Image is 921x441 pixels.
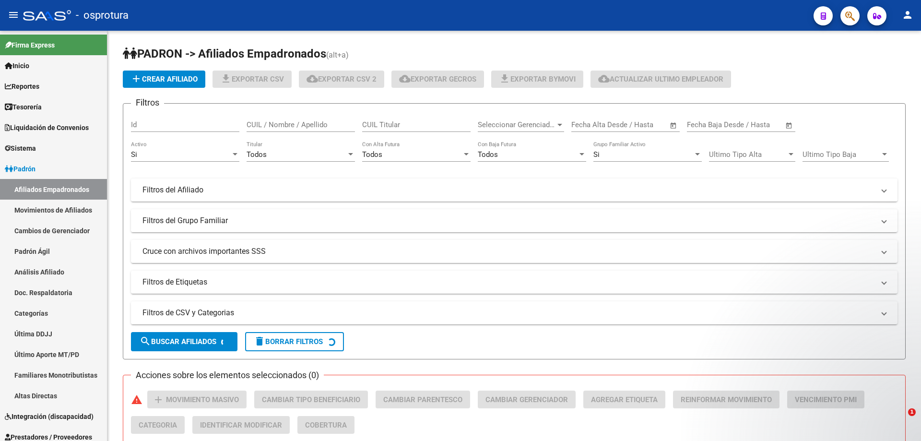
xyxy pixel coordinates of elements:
span: Ultimo Tipo Alta [709,150,787,159]
span: - osprotura [76,5,129,26]
span: Identificar Modificar [200,421,282,429]
span: Buscar Afiliados [140,337,216,346]
button: Cambiar Gerenciador [478,391,576,408]
span: Si [131,150,137,159]
button: Cambiar Parentesco [376,391,470,408]
mat-icon: warning [131,394,142,405]
span: Categoria [139,421,177,429]
span: Exportar GECROS [399,75,476,83]
mat-icon: file_download [499,73,510,84]
mat-expansion-panel-header: Filtros del Afiliado [131,179,897,202]
mat-expansion-panel-header: Filtros de CSV y Categorias [131,301,897,324]
button: Actualizar ultimo Empleador [590,71,731,88]
mat-panel-title: Cruce con archivos importantes SSS [142,246,874,257]
button: Cobertura [297,416,354,434]
span: Exportar CSV [220,75,284,83]
button: Crear Afiliado [123,71,205,88]
span: Reinformar Movimiento [681,395,772,404]
span: 1 [908,408,916,416]
input: Fecha inicio [687,120,726,129]
mat-icon: cloud_download [307,73,318,84]
button: Exportar CSV 2 [299,71,384,88]
button: Movimiento Masivo [147,391,247,408]
span: Sistema [5,143,36,154]
button: Identificar Modificar [192,416,290,434]
span: Seleccionar Gerenciador [478,120,555,129]
input: Fecha inicio [571,120,610,129]
span: PADRON -> Afiliados Empadronados [123,47,326,60]
mat-icon: cloud_download [598,73,610,84]
span: Liquidación de Convenios [5,122,89,133]
mat-icon: add [153,394,164,405]
span: Firma Express [5,40,55,50]
mat-icon: add [130,73,142,84]
mat-panel-title: Filtros del Grupo Familiar [142,215,874,226]
button: Categoria [131,416,185,434]
h3: Acciones sobre los elementos seleccionados (0) [131,369,324,382]
mat-icon: delete [254,335,265,347]
iframe: Intercom live chat [888,408,911,431]
span: Actualizar ultimo Empleador [598,75,723,83]
mat-panel-title: Filtros de Etiquetas [142,277,874,287]
input: Fecha fin [734,120,781,129]
button: Reinformar Movimiento [673,391,779,408]
mat-icon: search [140,335,151,347]
mat-icon: file_download [220,73,232,84]
mat-expansion-panel-header: Filtros de Etiquetas [131,271,897,294]
span: Exportar Bymovi [499,75,576,83]
mat-expansion-panel-header: Filtros del Grupo Familiar [131,209,897,232]
button: Exportar CSV [213,71,292,88]
input: Fecha fin [619,120,665,129]
span: Tesorería [5,102,42,112]
span: Exportar CSV 2 [307,75,377,83]
span: Inicio [5,60,29,71]
span: Si [593,150,600,159]
span: Integración (discapacidad) [5,411,94,422]
button: Exportar Bymovi [491,71,583,88]
span: Borrar Filtros [254,337,323,346]
button: Borrar Filtros [245,332,344,351]
span: Reportes [5,81,39,92]
mat-icon: cloud_download [399,73,411,84]
button: Open calendar [668,120,679,131]
span: Cambiar Parentesco [383,395,462,404]
span: Ultimo Tipo Baja [803,150,880,159]
mat-panel-title: Filtros de CSV y Categorias [142,308,874,318]
span: Crear Afiliado [130,75,198,83]
button: Buscar Afiliados [131,332,237,351]
span: Cambiar Gerenciador [485,395,568,404]
span: Todos [362,150,382,159]
span: Todos [247,150,267,159]
span: Todos [478,150,498,159]
mat-expansion-panel-header: Cruce con archivos importantes SSS [131,240,897,263]
button: Open calendar [784,120,795,131]
span: Movimiento Masivo [166,395,239,404]
button: Cambiar Tipo Beneficiario [254,391,368,408]
span: Cambiar Tipo Beneficiario [262,395,360,404]
mat-icon: person [902,9,913,21]
button: Exportar GECROS [391,71,484,88]
span: Padrón [5,164,35,174]
span: Agregar Etiqueta [591,395,658,404]
mat-icon: menu [8,9,19,21]
span: Cobertura [305,421,347,429]
span: (alt+a) [326,50,349,60]
h3: Filtros [131,96,164,109]
button: Agregar Etiqueta [583,391,665,408]
mat-panel-title: Filtros del Afiliado [142,185,874,195]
